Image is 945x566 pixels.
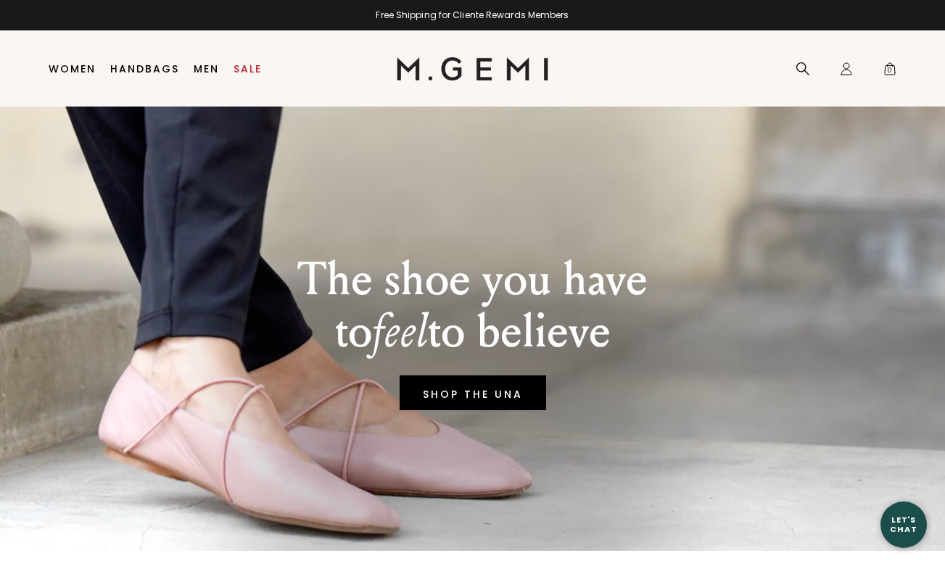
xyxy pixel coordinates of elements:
[297,306,648,358] p: to to believe
[49,63,96,75] a: Women
[397,57,548,80] img: M.Gemi
[880,515,927,533] div: Let's Chat
[194,63,219,75] a: Men
[883,64,897,79] span: 0
[110,63,179,75] a: Handbags
[372,304,428,359] em: feel
[234,63,262,75] a: Sale
[400,375,546,410] a: SHOP THE UNA
[297,254,648,306] p: The shoe you have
